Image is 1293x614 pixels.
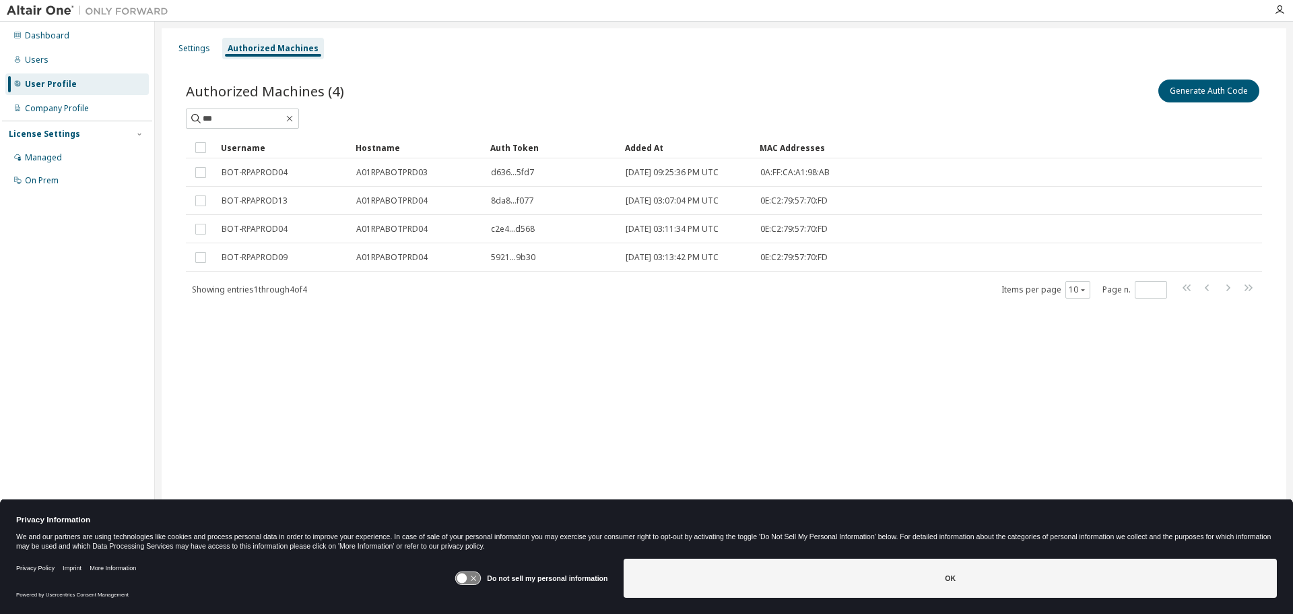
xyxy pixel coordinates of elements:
[626,224,719,235] span: [DATE] 03:11:34 PM UTC
[626,167,719,178] span: [DATE] 09:25:36 PM UTC
[25,79,77,90] div: User Profile
[491,252,535,263] span: 5921...9b30
[356,252,428,263] span: A01RPABOTPRD04
[222,252,288,263] span: BOT-RPAPROD09
[25,152,62,163] div: Managed
[760,195,828,206] span: 0E:C2:79:57:70:FD
[356,167,428,178] span: A01RPABOTPRD03
[7,4,175,18] img: Altair One
[625,137,749,158] div: Added At
[491,195,533,206] span: 8da8...f077
[178,43,210,54] div: Settings
[222,167,288,178] span: BOT-RPAPROD04
[25,175,59,186] div: On Prem
[491,167,534,178] span: d636...5fd7
[228,43,319,54] div: Authorized Machines
[25,55,48,65] div: Users
[1069,284,1087,295] button: 10
[356,224,428,235] span: A01RPABOTPRD04
[356,137,479,158] div: Hostname
[1102,281,1167,299] span: Page n.
[186,82,344,100] span: Authorized Machines (4)
[760,137,1121,158] div: MAC Addresses
[356,195,428,206] span: A01RPABOTPRD04
[491,224,535,235] span: c2e4...d568
[490,137,614,158] div: Auth Token
[760,224,828,235] span: 0E:C2:79:57:70:FD
[192,284,307,295] span: Showing entries 1 through 4 of 4
[626,195,719,206] span: [DATE] 03:07:04 PM UTC
[222,224,288,235] span: BOT-RPAPROD04
[25,30,69,41] div: Dashboard
[760,167,830,178] span: 0A:FF:CA:A1:98:AB
[760,252,828,263] span: 0E:C2:79:57:70:FD
[626,252,719,263] span: [DATE] 03:13:42 PM UTC
[1001,281,1090,299] span: Items per page
[222,195,288,206] span: BOT-RPAPROD13
[221,137,345,158] div: Username
[1158,80,1259,102] button: Generate Auth Code
[25,103,89,114] div: Company Profile
[9,129,80,140] div: License Settings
